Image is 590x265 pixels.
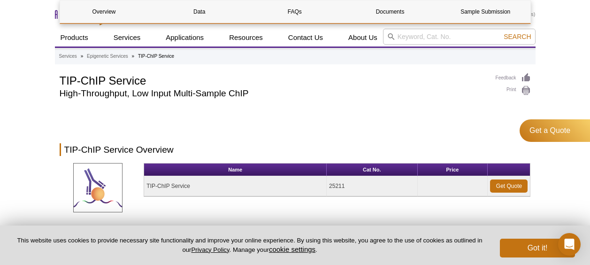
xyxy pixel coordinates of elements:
[500,239,575,257] button: Got it!
[441,0,529,23] a: Sample Submission
[144,176,327,196] td: TIP-ChIP Service
[81,54,84,59] li: »
[343,29,383,47] a: About Us
[269,245,315,253] button: cookie settings
[490,179,528,193] a: Get Quote
[55,29,94,47] a: Products
[60,0,148,23] a: Overview
[496,73,531,83] a: Feedback
[283,29,329,47] a: Contact Us
[73,163,123,212] img: TIP-ChIP Service
[504,33,531,40] span: Search
[59,52,77,61] a: Services
[108,29,146,47] a: Services
[15,236,484,254] p: This website uses cookies to provide necessary site functionality and improve your online experie...
[160,29,209,47] a: Applications
[144,164,327,176] th: Name
[383,29,536,45] input: Keyword, Cat. No.
[60,89,486,98] h2: High-Throughput, Low Input Multi-Sample ChIP
[327,176,417,196] td: 25211
[346,0,434,23] a: Documents
[501,32,534,41] button: Search
[60,143,531,156] h2: TIP-ChIP Service Overview
[191,246,229,253] a: Privacy Policy
[327,164,417,176] th: Cat No.
[223,29,268,47] a: Resources
[132,54,135,59] li: »
[496,86,531,96] a: Print
[558,233,581,256] div: Open Intercom Messenger
[138,54,174,59] li: TIP-ChIP Service
[418,164,488,176] th: Price
[520,119,590,142] a: Get a Quote
[87,52,128,61] a: Epigenetic Services
[155,0,244,23] a: Data
[60,73,486,87] h1: TIP-ChIP Service
[251,0,339,23] a: FAQs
